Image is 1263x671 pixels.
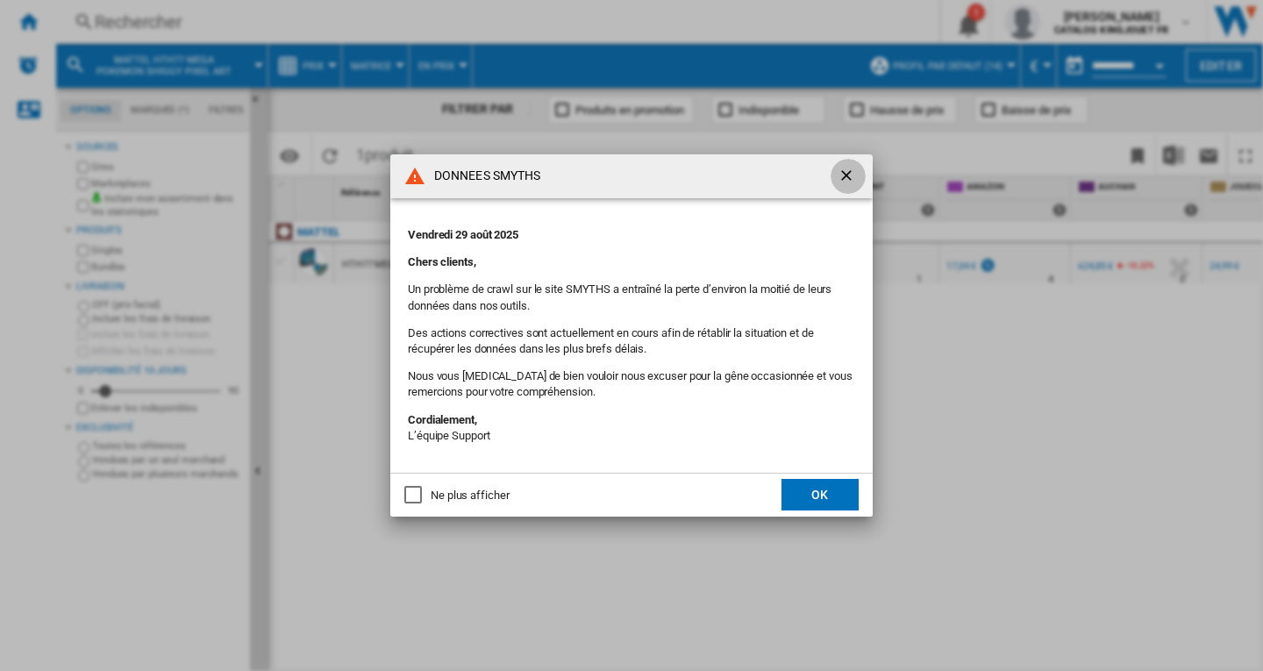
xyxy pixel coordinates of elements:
[408,282,855,313] p: Un problème de crawl sur le site SMYTHS a entraîné la perte d’environ la moitié de leurs données ...
[408,325,855,357] p: Des actions correctives sont actuellement en cours afin de rétablir la situation et de récupérer ...
[408,255,476,268] strong: Chers clients,
[408,412,855,444] p: L’équipe Support
[404,487,509,503] md-checkbox: Ne plus afficher
[781,479,859,510] button: OK
[831,159,866,194] button: getI18NText('BUTTONS.CLOSE_DIALOG')
[838,167,859,188] ng-md-icon: getI18NText('BUTTONS.CLOSE_DIALOG')
[408,413,477,426] strong: Cordialement,
[408,368,855,400] p: Nous vous [MEDICAL_DATA] de bien vouloir nous excuser pour la gêne occasionnée et vous remercions...
[431,488,509,503] div: Ne plus afficher
[408,228,518,241] strong: Vendredi 29 août 2025
[425,168,540,185] h4: DONNEES SMYTHS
